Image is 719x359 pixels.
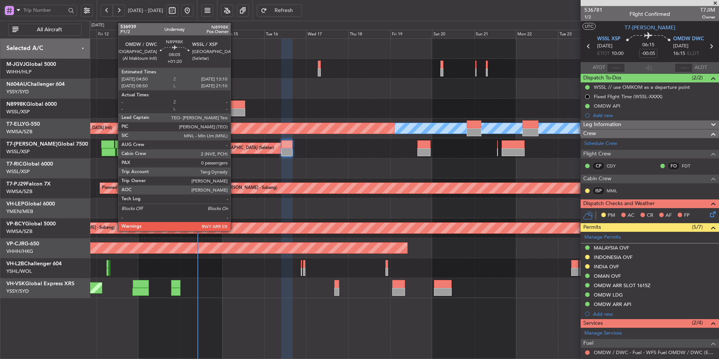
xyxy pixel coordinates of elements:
div: INDIA OVF [594,263,619,270]
a: OMDW / DWC - Fuel - WFS Fuel OMDW / DWC (EJ Asia Only) [594,349,715,356]
a: WSSL/XSP [6,108,30,115]
a: VH-LEPGlobal 6000 [6,201,55,207]
span: AC [628,212,634,219]
span: M-JGVJ [6,62,26,67]
input: Trip Number [23,5,66,16]
a: MML [607,187,623,194]
div: CP [592,162,605,170]
span: Crew [583,129,596,138]
div: Mon 22 [516,30,558,39]
div: [DATE] [91,22,104,29]
a: WMSA/SZB [6,228,32,235]
span: 06:15 [642,41,654,49]
span: VP-BCY [6,221,25,227]
span: WSSL XSP [597,35,620,43]
div: Fri 12 [97,30,139,39]
div: Thu 18 [348,30,390,39]
span: 16:15 [673,50,685,58]
span: [DATE] - [DATE] [128,7,163,14]
a: YSSY/SYD [6,288,29,295]
span: 10:00 [611,50,623,58]
a: WSSL/XSP [6,148,30,155]
span: T7-PJ29 [6,181,26,187]
div: OMDW API [594,103,620,109]
a: T7-PJ29Falcon 7X [6,181,51,187]
div: Mon 15 [222,30,264,39]
div: MALAYSIA OVF [594,245,629,251]
div: Fixed Flight Time (WSSL-XXXX) [594,93,663,100]
a: YSHL/WOL [6,268,32,275]
a: T7-[PERSON_NAME]Global 7500 [6,141,88,147]
a: VP-BCYGlobal 5000 [6,221,56,227]
span: ALDT [695,64,707,71]
div: ISP [592,187,605,195]
span: ETOT [597,50,610,58]
a: N604AUChallenger 604 [6,82,65,87]
span: Fuel [583,339,593,348]
div: Flight Confirmed [630,10,670,18]
div: INDONESIA OVF [594,254,633,260]
div: OMAN OVF [594,273,621,279]
a: T7-RICGlobal 6000 [6,161,53,167]
span: ELDT [687,50,699,58]
div: Add new [593,311,715,317]
span: Cabin Crew [583,175,611,183]
div: Add new [593,112,715,119]
a: Manage Permits [584,234,621,241]
span: N604AU [6,82,27,87]
a: VH-VSKGlobal Express XRS [6,281,74,286]
div: OMDW ARR API [594,301,631,307]
div: Sun 14 [181,30,223,39]
span: VP-CJR [6,241,24,246]
span: (5/7) [692,223,703,231]
span: AF [666,212,672,219]
a: FDT [682,163,699,169]
span: [DATE] [597,43,613,50]
span: PM [608,212,615,219]
a: N8998KGlobal 6000 [6,102,57,107]
span: Dispatch To-Dos [583,74,621,82]
div: Sun 21 [474,30,516,39]
div: OMDW LDG [594,292,623,298]
a: Manage Services [584,330,622,337]
span: Refresh [268,8,299,13]
span: T7-[PERSON_NAME] [625,24,675,32]
div: Planned Maint [GEOGRAPHIC_DATA] (Seletar) [186,143,274,154]
a: WIHH/HLP [6,68,32,75]
a: T7-ELLYG-550 [6,122,40,127]
span: T7-RIC [6,161,23,167]
div: Tue 16 [264,30,306,39]
span: VH-VSK [6,281,25,286]
a: YMEN/MEB [6,208,33,215]
input: --:-- [607,63,625,72]
a: CDY [607,163,623,169]
a: WMSA/SZB [6,128,32,135]
span: CR [647,212,653,219]
div: Sat 13 [138,30,181,39]
div: Fri 19 [390,30,432,39]
a: M-JGVJGlobal 5000 [6,62,56,67]
span: (2/4) [692,319,703,327]
span: OMDW DWC [673,35,704,43]
span: ATOT [593,64,605,71]
a: Schedule Crew [584,140,617,148]
span: 536781 [584,6,602,14]
div: WSSL // use OMKOM as a departure point [594,84,690,90]
span: Owner [700,14,715,20]
div: Wed 17 [306,30,348,39]
a: VH-L2BChallenger 604 [6,261,62,266]
div: Tue 23 [558,30,600,39]
span: Flight Crew [583,150,611,158]
span: N8998K [6,102,26,107]
a: VHHH/HKG [6,248,33,255]
button: UTC [582,23,596,30]
span: T7JIM [700,6,715,14]
span: All Aircraft [20,27,79,32]
span: 1/2 [584,14,602,20]
span: [DATE] [673,43,689,50]
div: Sat 20 [432,30,474,39]
a: VP-CJRG-650 [6,241,39,246]
div: Planned Maint [GEOGRAPHIC_DATA] (Sultan [PERSON_NAME] [PERSON_NAME] - Subang) [102,183,277,194]
span: T7-ELLY [6,122,25,127]
span: VH-L2B [6,261,24,266]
